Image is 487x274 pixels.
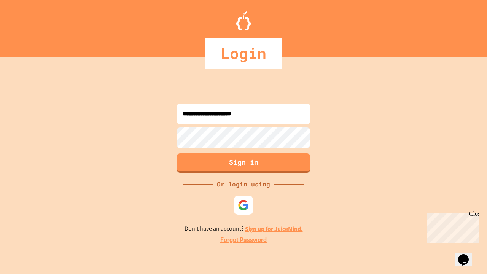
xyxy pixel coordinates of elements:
div: Chat with us now!Close [3,3,53,48]
iframe: chat widget [455,244,479,266]
div: Or login using [213,180,274,189]
p: Don't have an account? [185,224,303,234]
div: Login [205,38,282,68]
a: Forgot Password [220,236,267,245]
iframe: chat widget [424,210,479,243]
img: Logo.svg [236,11,251,30]
a: Sign up for JuiceMind. [245,225,303,233]
img: google-icon.svg [238,199,249,211]
button: Sign in [177,153,310,173]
